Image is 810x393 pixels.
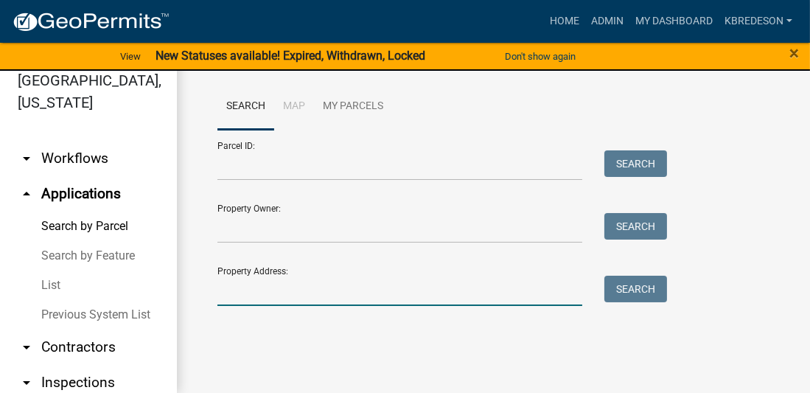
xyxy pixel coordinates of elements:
[604,150,667,177] button: Search
[314,83,392,131] a: My Parcels
[499,44,582,69] button: Don't show again
[18,150,35,167] i: arrow_drop_down
[585,7,629,35] a: Admin
[629,7,719,35] a: My Dashboard
[156,49,425,63] strong: New Statuses available! Expired, Withdrawn, Locked
[789,44,799,62] button: Close
[18,374,35,392] i: arrow_drop_down
[604,213,667,240] button: Search
[789,43,799,63] span: ×
[544,7,585,35] a: Home
[18,185,35,203] i: arrow_drop_up
[604,276,667,302] button: Search
[719,7,798,35] a: kbredeson
[18,338,35,356] i: arrow_drop_down
[114,44,147,69] a: View
[217,83,274,131] a: Search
